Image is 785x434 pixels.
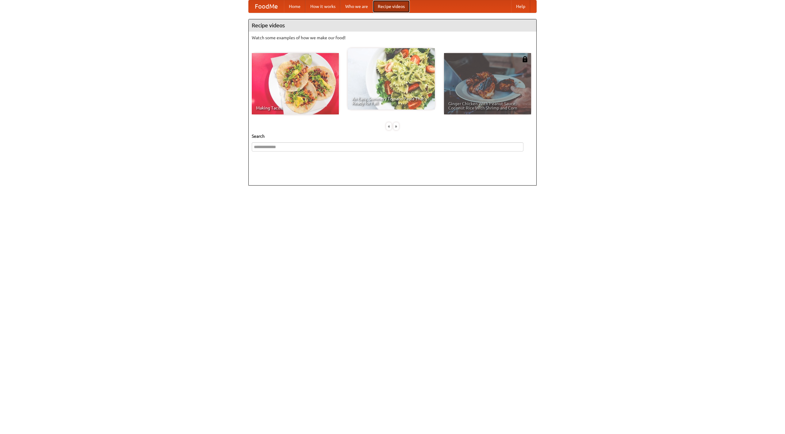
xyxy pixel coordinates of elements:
a: Home [284,0,305,13]
h4: Recipe videos [249,19,536,32]
a: Who we are [340,0,373,13]
img: 483408.png [522,56,528,62]
a: An Easy, Summery Tomato Pasta That's Ready for Fall [348,48,435,109]
a: Help [511,0,530,13]
div: « [386,122,392,130]
span: Making Tacos [256,106,335,110]
a: FoodMe [249,0,284,13]
a: How it works [305,0,340,13]
a: Recipe videos [373,0,410,13]
div: » [393,122,399,130]
h5: Search [252,133,533,139]
span: An Easy, Summery Tomato Pasta That's Ready for Fall [352,97,431,105]
p: Watch some examples of how we make our food! [252,35,533,41]
a: Making Tacos [252,53,339,114]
